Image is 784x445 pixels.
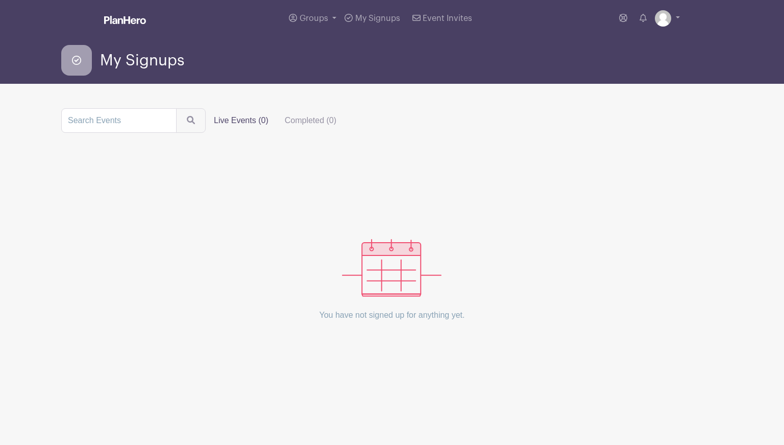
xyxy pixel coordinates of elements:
[355,14,400,22] span: My Signups
[104,16,146,24] img: logo_white-6c42ec7e38ccf1d336a20a19083b03d10ae64f83f12c07503d8b9e83406b4c7d.svg
[206,110,277,131] label: Live Events (0)
[61,108,177,133] input: Search Events
[320,297,465,334] p: You have not signed up for anything yet.
[655,10,671,27] img: default-ce2991bfa6775e67f084385cd625a349d9dcbb7a52a09fb2fda1e96e2d18dcdb.png
[342,239,442,297] img: events_empty-56550af544ae17c43cc50f3ebafa394433d06d5f1891c01edc4b5d1d59cfda54.svg
[300,14,328,22] span: Groups
[277,110,345,131] label: Completed (0)
[423,14,472,22] span: Event Invites
[206,110,345,131] div: filters
[100,52,184,69] span: My Signups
